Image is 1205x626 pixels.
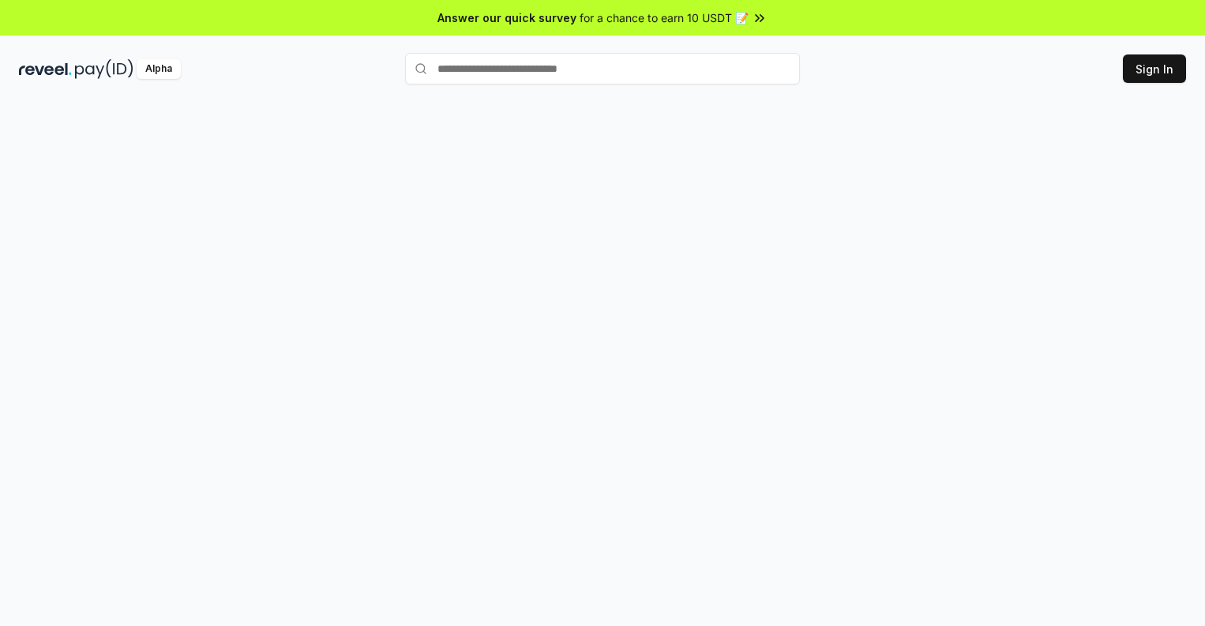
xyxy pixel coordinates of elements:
[137,59,181,79] div: Alpha
[75,59,133,79] img: pay_id
[19,59,72,79] img: reveel_dark
[1123,54,1186,83] button: Sign In
[437,9,576,26] span: Answer our quick survey
[580,9,749,26] span: for a chance to earn 10 USDT 📝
